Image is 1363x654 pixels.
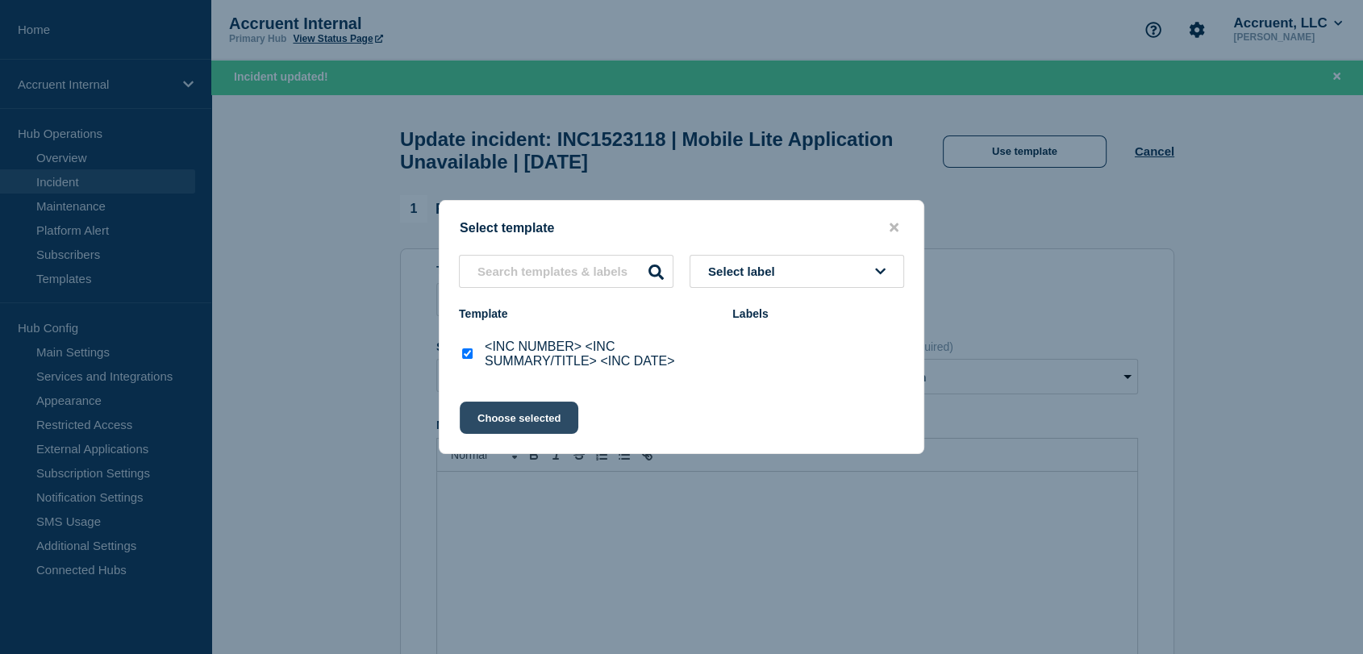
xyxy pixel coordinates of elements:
div: Template [459,307,716,320]
button: Choose selected [460,402,578,434]
button: close button [885,220,903,235]
input: Search templates & labels [459,255,673,288]
div: Select template [440,220,923,235]
p: <INC NUMBER> <INC SUMMARY/TITLE> <INC DATE> [485,339,716,369]
button: Select label [690,255,904,288]
div: Labels [732,307,904,320]
input: <INC NUMBER> <INC SUMMARY/TITLE> <INC DATE> checkbox [462,348,473,359]
span: Select label [708,265,782,278]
